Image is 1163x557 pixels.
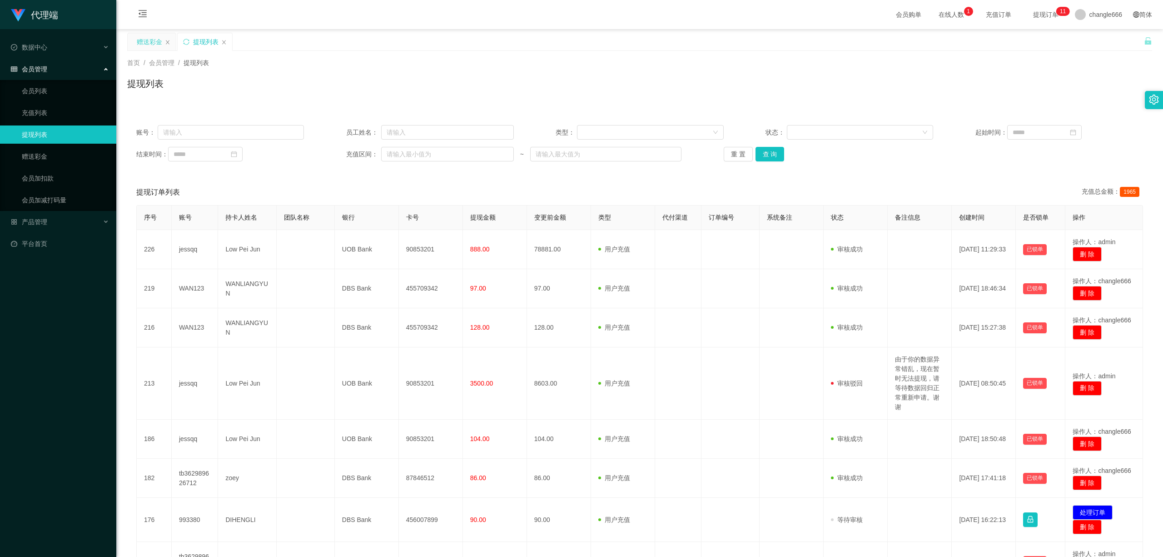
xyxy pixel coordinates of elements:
td: [DATE] 17:41:18 [952,459,1016,498]
span: 序号 [144,214,157,221]
span: 审核成功 [831,285,863,292]
i: 图标: sync [183,39,189,45]
span: 状态： [765,128,787,137]
span: 类型： [556,128,577,137]
img: logo.9652507e.png [11,9,25,22]
a: 会员加扣款 [22,169,109,187]
span: 审核驳回 [831,380,863,387]
span: 用户充值 [598,516,630,523]
button: 删 除 [1073,520,1102,534]
span: 86.00 [470,474,486,482]
span: 128.00 [470,324,490,331]
td: 176 [137,498,172,542]
span: 起始时间： [975,128,1007,137]
span: 操作人：changle666 [1073,277,1131,285]
td: 186 [137,420,172,459]
td: 456007899 [399,498,463,542]
button: 删 除 [1073,325,1102,340]
span: 审核成功 [831,435,863,442]
td: Low Pei Jun [218,347,276,420]
a: 会员列表 [22,82,109,100]
span: 用户充值 [598,474,630,482]
span: ~ [514,150,530,159]
i: 图标: global [1133,11,1139,18]
span: 用户充值 [598,246,630,253]
sup: 1 [964,7,973,16]
button: 已锁单 [1023,473,1047,484]
td: 993380 [172,498,219,542]
td: 219 [137,269,172,308]
span: 结束时间： [136,150,168,159]
td: 78881.00 [527,230,591,269]
div: 赠送彩金 [137,33,162,50]
td: 216 [137,308,172,347]
button: 删 除 [1073,437,1102,451]
button: 已锁单 [1023,322,1047,333]
i: 图标: close [221,40,227,45]
button: 删 除 [1073,476,1102,490]
td: Low Pei Jun [218,230,276,269]
button: 已锁单 [1023,283,1047,294]
td: DBS Bank [335,498,399,542]
span: 操作 [1073,214,1085,221]
td: zoey [218,459,276,498]
button: 删 除 [1073,381,1102,396]
span: 会员管理 [11,65,47,73]
span: 操作人：changle666 [1073,428,1131,435]
h1: 提现列表 [127,77,164,90]
td: 128.00 [527,308,591,347]
span: 888.00 [470,246,490,253]
p: 1 [1063,7,1066,16]
span: 账号： [136,128,158,137]
td: 97.00 [527,269,591,308]
span: 充值区间： [346,150,382,159]
span: 银行 [342,214,355,221]
td: UOB Bank [335,230,399,269]
span: 1965 [1120,187,1139,197]
span: 会员管理 [149,59,174,66]
button: 删 除 [1073,286,1102,301]
td: DIHENGLI [218,498,276,542]
button: 重 置 [724,147,753,161]
td: [DATE] 15:27:38 [952,308,1016,347]
td: 8603.00 [527,347,591,420]
span: 提现列表 [184,59,209,66]
span: 104.00 [470,435,490,442]
td: tb362989626712 [172,459,219,498]
h1: 代理端 [31,0,58,30]
td: 455709342 [399,308,463,347]
td: 90853201 [399,420,463,459]
td: 90853201 [399,347,463,420]
i: 图标: setting [1149,95,1159,105]
span: 提现订单 [1029,11,1063,18]
span: 产品管理 [11,218,47,226]
span: 首页 [127,59,140,66]
span: 备注信息 [895,214,920,221]
td: 90.00 [527,498,591,542]
i: 图标: check-circle-o [11,44,17,50]
span: 持卡人姓名 [225,214,257,221]
button: 已锁单 [1023,244,1047,255]
i: 图标: calendar [231,151,237,157]
td: DBS Bank [335,308,399,347]
td: WAN123 [172,308,219,347]
span: / [178,59,180,66]
button: 查 询 [755,147,785,161]
span: 数据中心 [11,44,47,51]
td: 455709342 [399,269,463,308]
button: 图标: lock [1023,512,1038,527]
a: 代理端 [11,11,58,18]
td: 182 [137,459,172,498]
span: 等待审核 [831,516,863,523]
a: 提现列表 [22,125,109,144]
td: jessqq [172,230,219,269]
span: 审核成功 [831,246,863,253]
span: 97.00 [470,285,486,292]
td: WANLIANGYUN [218,269,276,308]
span: 变更前金额 [534,214,566,221]
span: 90.00 [470,516,486,523]
i: 图标: appstore-o [11,219,17,225]
span: 用户充值 [598,324,630,331]
td: 由于你的数据异常错乱，现在暂时无法提现，请等待数据回归正常重新申请。谢谢 [888,347,952,420]
td: jessqq [172,347,219,420]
